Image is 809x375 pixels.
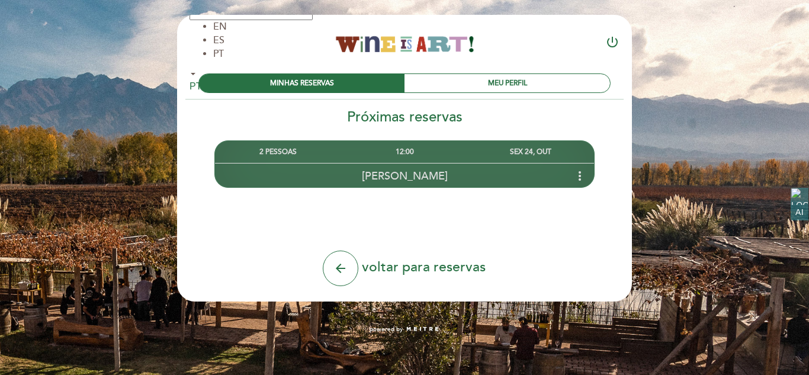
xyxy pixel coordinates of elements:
[199,74,404,92] div: MINHAS RESERVAS
[468,141,594,163] div: SEX 24, OUT
[213,34,224,46] span: ES
[215,141,341,163] div: 2 PESSOAS
[406,326,439,332] img: MEITRE
[330,28,479,60] a: Tikal Natural
[341,141,467,163] div: 12:00
[323,251,358,286] button: arrow_back
[176,108,633,126] h2: Próximas reservas
[605,35,619,49] i: power_settings_new
[362,169,448,182] span: [PERSON_NAME]
[370,325,403,334] span: powered by
[362,259,486,275] span: voltar para reservas
[370,325,439,334] a: powered by
[573,169,587,183] i: more_vert
[605,35,619,53] button: power_settings_new
[404,74,610,92] div: MEU PERFIL
[333,261,348,275] i: arrow_back
[213,21,227,33] span: EN
[213,48,224,60] span: PT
